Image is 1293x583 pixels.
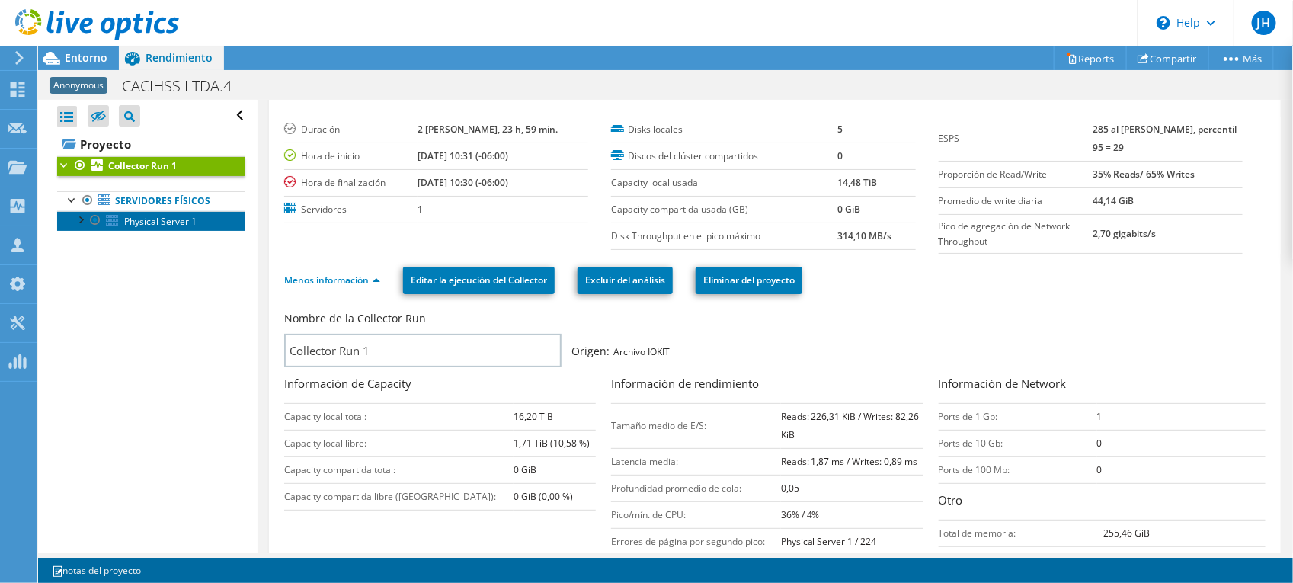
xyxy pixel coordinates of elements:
a: Servidores físicos [57,191,245,211]
span: Rendimiento [146,50,213,65]
label: Pico de agregación de Network Throughput [939,219,1093,249]
b: Reads: 226,31 KiB / Writes: 82,26 KiB [781,410,920,441]
td: Capacity local libre: [284,430,514,456]
b: 1 [1097,410,1103,423]
b: 1 [418,203,423,216]
td: 0 GiB [514,456,596,483]
b: 44,14 GiB [1093,194,1135,207]
b: 285 al [PERSON_NAME], percentil 95 = 29 [1093,123,1237,154]
a: Reports [1054,46,1127,70]
td: Ports de 1 Gb: [939,403,1097,430]
td: Total de memoria: [939,520,1104,546]
a: Proyecto [57,132,245,156]
b: 36% / 4% [781,508,820,521]
b: 0 GiB [837,203,860,216]
td: Pico/mín. de CPU: [611,501,780,528]
label: Capacity compartida usada (GB) [611,202,837,217]
td: Profundidad promedio de cola: [611,475,780,501]
svg: \n [1157,16,1170,30]
td: Ports de 100 Mb: [939,456,1097,483]
span: Physical Server 1 [124,215,197,228]
a: Physical Server 1 [57,211,245,231]
a: Compartir [1126,46,1209,70]
h3: Información de rendimiento [611,375,923,396]
a: Excluir del análisis [578,267,673,294]
label: Hora de finalización [284,175,418,191]
a: Collector Run 1 [57,156,245,176]
a: Más [1208,46,1274,70]
b: Collector Run 1 [108,159,177,172]
label: Disks locales [611,122,837,137]
label: Disk Throughput en el pico máximo [611,229,837,244]
b: 2 [PERSON_NAME], 23 h, 59 min. [418,123,558,136]
td: Capacity compartida total: [284,456,514,483]
td: 1,71 TiB (10,58 %) [514,430,596,456]
td: Latencia media: [611,448,780,475]
a: Menos información [284,274,380,287]
b: 255,46 GiB [1103,527,1150,540]
b: [DATE] 10:31 (-06:00) [418,149,508,162]
label: Hora de inicio [284,149,418,164]
label: Servidores [284,202,418,217]
h3: Información de Network [939,375,1266,396]
label: Proporción de Read/Write [939,167,1093,182]
b: 14,48 TiB [837,176,877,189]
td: Ports de 10 Gb: [939,430,1097,456]
b: 314,10 MB/s [837,229,891,242]
label: ESPS [939,131,1093,146]
td: Errores de página por segundo pico: [611,528,780,555]
a: Eliminar del proyecto [696,267,802,294]
b: 2,70 gigabits/s [1093,227,1157,240]
h1: CACIHSS LTDA.4 [115,78,255,94]
td: Capacity local total: [284,403,514,430]
b: 0,05 [781,482,799,495]
label: Duración [284,122,418,137]
h3: Información de Capacity [284,375,596,396]
td: 16,20 TiB [514,403,596,430]
span: Archivo IOKIT [571,345,670,358]
b: Physical Server 1 / 224 [781,535,877,548]
span: JH [1252,11,1276,35]
a: Editar la ejecución del Collector [403,267,555,294]
label: Promedio de write diaria [939,194,1093,209]
label: Nombre de la Collector Run [284,311,426,326]
td: Capacity compartida libre ([GEOGRAPHIC_DATA]): [284,483,514,510]
label: Origen: [571,344,610,359]
a: notas del proyecto [41,561,152,580]
td: 0 GiB (0,00 %) [514,483,596,510]
b: 0 [1097,437,1103,450]
label: Discos del clúster compartidos [611,149,837,164]
b: [DATE] 10:30 (-06:00) [418,176,508,189]
span: Anonymous [50,77,107,94]
label: Capacity local usada [611,175,837,191]
b: Reads: 1,87 ms / Writes: 0,89 ms [781,455,918,468]
b: 0 [837,149,843,162]
span: Entorno [65,50,107,65]
b: 0 [1097,463,1103,476]
b: 5 [837,123,843,136]
b: 35% Reads/ 65% Writes [1093,168,1195,181]
td: Tamaño medio de E/S: [611,403,780,448]
h3: Otro [939,492,1266,512]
